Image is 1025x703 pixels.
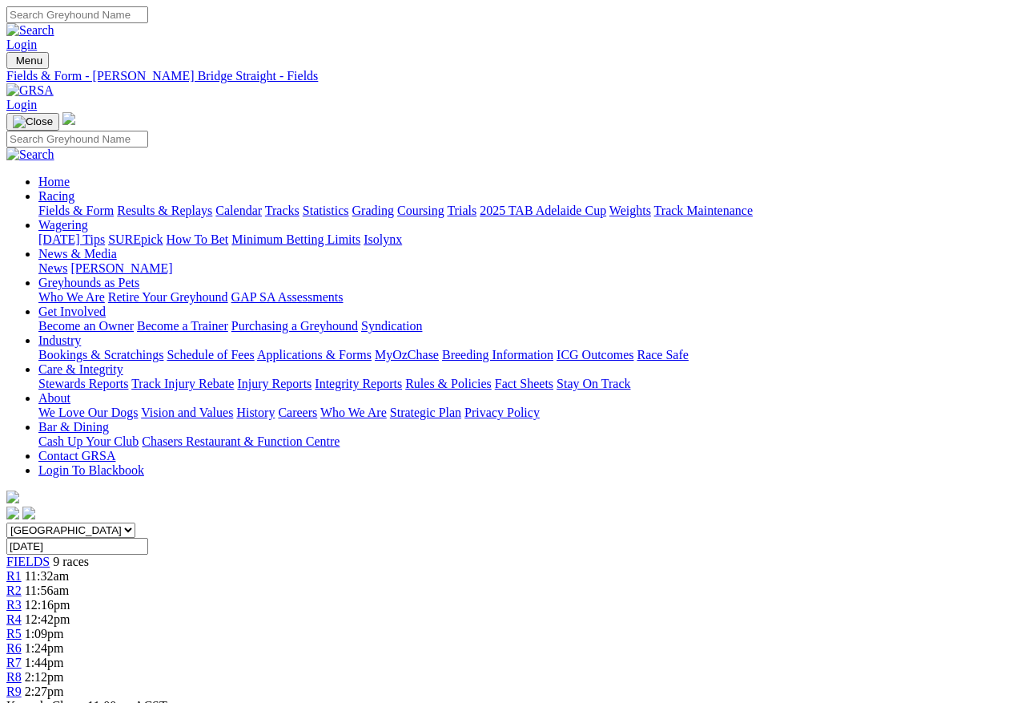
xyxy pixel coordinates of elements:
img: Close [13,115,53,128]
a: R7 [6,656,22,669]
a: [DATE] Tips [38,232,105,246]
a: Racing [38,189,74,203]
a: History [236,406,275,419]
a: Privacy Policy [464,406,540,419]
div: Care & Integrity [38,377,1019,391]
a: Login To Blackbook [38,463,144,477]
a: 2025 TAB Adelaide Cup [480,204,606,217]
a: Grading [352,204,394,217]
div: Wagering [38,232,1019,247]
a: About [38,391,70,405]
span: 12:16pm [25,598,70,612]
a: News [38,261,67,275]
a: Get Involved [38,305,106,318]
a: Industry [38,333,81,347]
a: Purchasing a Greyhound [231,319,358,333]
a: Become a Trainer [137,319,228,333]
span: 11:56am [25,584,69,597]
span: 1:09pm [25,627,64,640]
a: Minimum Betting Limits [231,232,360,246]
img: logo-grsa-white.png [62,112,75,125]
span: 1:44pm [25,656,64,669]
a: Cash Up Your Club [38,434,139,448]
span: 1:24pm [25,641,64,655]
span: Menu [16,55,42,67]
a: Schedule of Fees [167,348,254,362]
img: facebook.svg [6,507,19,519]
a: Wagering [38,218,88,232]
a: Contact GRSA [38,449,115,463]
img: logo-grsa-white.png [6,491,19,503]
a: Greyhounds as Pets [38,276,139,289]
a: Applications & Forms [257,348,372,362]
a: Calendar [215,204,262,217]
a: Fields & Form - [PERSON_NAME] Bridge Straight - Fields [6,69,1019,83]
a: We Love Our Dogs [38,406,138,419]
a: How To Bet [167,232,229,246]
a: Trials [447,204,476,217]
div: About [38,406,1019,420]
a: Stewards Reports [38,377,128,390]
a: Statistics [303,204,349,217]
div: Industry [38,348,1019,362]
span: R8 [6,670,22,684]
a: Strategic Plan [390,406,461,419]
a: [PERSON_NAME] [70,261,172,275]
img: Search [6,23,54,38]
a: Bar & Dining [38,420,109,434]
input: Search [6,131,148,147]
a: Home [38,175,70,188]
a: R2 [6,584,22,597]
a: Login [6,98,37,111]
a: Results & Replays [117,204,212,217]
span: R6 [6,641,22,655]
a: R3 [6,598,22,612]
a: Login [6,38,37,51]
button: Toggle navigation [6,113,59,131]
a: R9 [6,685,22,698]
a: News & Media [38,247,117,261]
a: Tracks [265,204,299,217]
a: Syndication [361,319,422,333]
a: Coursing [397,204,444,217]
a: SUREpick [108,232,163,246]
div: Greyhounds as Pets [38,290,1019,305]
a: MyOzChase [375,348,439,362]
a: R4 [6,612,22,626]
span: 2:27pm [25,685,64,698]
a: Careers [278,406,317,419]
img: Search [6,147,54,162]
a: Fact Sheets [495,377,553,390]
a: Who We Are [38,290,105,304]
input: Search [6,6,148,23]
div: Bar & Dining [38,434,1019,449]
a: R5 [6,627,22,640]
a: Care & Integrity [38,362,123,376]
img: GRSA [6,83,54,98]
a: R1 [6,569,22,583]
img: twitter.svg [22,507,35,519]
a: Who We Are [320,406,387,419]
a: Bookings & Scratchings [38,348,163,362]
a: Isolynx [364,232,402,246]
a: Breeding Information [442,348,553,362]
button: Toggle navigation [6,52,49,69]
a: GAP SA Assessments [231,290,344,304]
div: Racing [38,204,1019,218]
a: Fields & Form [38,204,114,217]
span: 2:12pm [25,670,64,684]
input: Select date [6,538,148,555]
a: Track Maintenance [654,204,753,217]
div: Get Involved [38,319,1019,333]
a: Integrity Reports [315,377,402,390]
a: Stay On Track [557,377,630,390]
span: FIELDS [6,555,50,568]
span: 12:42pm [25,612,70,626]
